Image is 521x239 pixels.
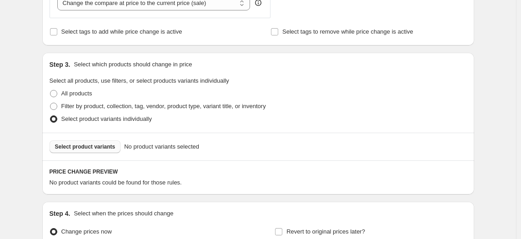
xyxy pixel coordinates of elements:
span: Select product variants [55,143,115,150]
h6: PRICE CHANGE PREVIEW [50,168,467,175]
span: Filter by product, collection, tag, vendor, product type, variant title, or inventory [61,103,266,110]
p: Select which products should change in price [74,60,192,69]
span: All products [61,90,92,97]
p: Select when the prices should change [74,209,173,218]
h2: Step 4. [50,209,70,218]
h2: Step 3. [50,60,70,69]
span: Revert to original prices later? [286,228,365,235]
span: Change prices now [61,228,112,235]
span: Select all products, use filters, or select products variants individually [50,77,229,84]
span: Select product variants individually [61,115,152,122]
button: Select product variants [50,140,121,153]
span: Select tags to remove while price change is active [282,28,413,35]
span: Select tags to add while price change is active [61,28,182,35]
span: No product variants selected [124,142,199,151]
span: No product variants could be found for those rules. [50,179,182,186]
